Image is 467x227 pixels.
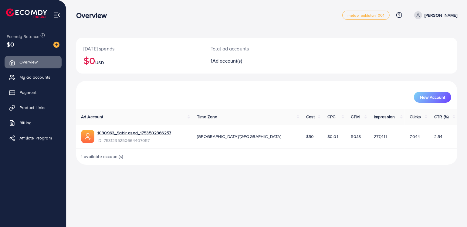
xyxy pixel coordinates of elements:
span: 2.54 [434,133,443,139]
span: Time Zone [197,114,217,120]
img: ic-ads-acc.e4c84228.svg [81,130,94,143]
span: Billing [19,120,32,126]
a: Overview [5,56,62,68]
a: Product Links [5,101,62,114]
span: Ad Account [81,114,103,120]
span: $0.18 [351,133,361,139]
iframe: Chat [441,200,462,222]
span: Ad account(s) [212,57,242,64]
span: ID: 7531235250664407057 [97,137,171,143]
a: Affiliate Program [5,132,62,144]
span: Cost [306,114,315,120]
span: Impression [374,114,395,120]
a: Payment [5,86,62,98]
span: 7,044 [410,133,420,139]
img: image [53,42,59,48]
span: Product Links [19,105,46,111]
span: CTR (%) [434,114,448,120]
img: menu [53,12,60,19]
span: $50 [306,133,314,139]
span: CPC [327,114,335,120]
span: $0 [7,40,14,49]
h3: Overview [76,11,112,20]
h2: $0 [83,55,196,66]
h2: 1 [211,58,291,64]
span: Payment [19,89,36,95]
p: [PERSON_NAME] [425,12,457,19]
span: 277,411 [374,133,387,139]
a: 1030963_Sabir asad_1753502366257 [97,130,171,136]
span: $0.01 [327,133,338,139]
span: New Account [420,95,445,99]
span: Overview [19,59,38,65]
span: [GEOGRAPHIC_DATA]/[GEOGRAPHIC_DATA] [197,133,281,139]
img: logo [6,9,47,18]
a: Billing [5,117,62,129]
button: New Account [414,92,451,103]
span: My ad accounts [19,74,50,80]
p: Total ad accounts [211,45,291,52]
span: USD [95,60,104,66]
span: metap_pakistan_001 [347,13,384,17]
span: 1 available account(s) [81,153,124,160]
span: Affiliate Program [19,135,52,141]
a: metap_pakistan_001 [342,11,390,20]
a: My ad accounts [5,71,62,83]
span: Ecomdy Balance [7,33,39,40]
p: [DATE] spends [83,45,196,52]
span: CPM [351,114,360,120]
span: Clicks [410,114,421,120]
a: [PERSON_NAME] [412,11,457,19]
